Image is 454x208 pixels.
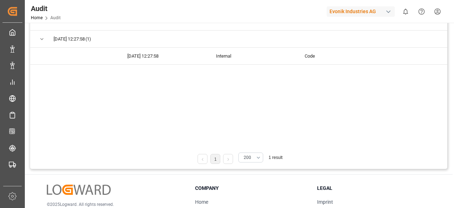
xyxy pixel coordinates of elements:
[85,31,91,47] span: (1)
[244,154,251,161] span: 200
[210,154,220,164] li: 1
[238,153,263,162] button: open menu
[327,6,395,17] div: Evonik Industries AG
[198,154,207,164] li: Previous Page
[31,15,43,20] a: Home
[327,5,398,18] button: Evonik Industries AG
[296,48,385,64] div: Code
[398,4,414,20] button: show 0 new notifications
[207,48,296,64] div: Internal
[31,3,61,14] div: Audit
[195,199,208,205] a: Home
[214,157,217,162] a: 1
[223,154,233,164] li: Next Page
[54,31,85,47] span: [DATE] 12:27:58
[414,4,430,20] button: Help Center
[47,201,177,208] p: © 2025 Logward. All rights reserved.
[195,185,309,192] h3: Company
[317,185,431,192] h3: Legal
[119,48,207,64] div: [DATE] 12:27:58
[268,155,282,160] span: 1 result
[317,199,333,205] a: Imprint
[47,185,111,195] img: Logward Logo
